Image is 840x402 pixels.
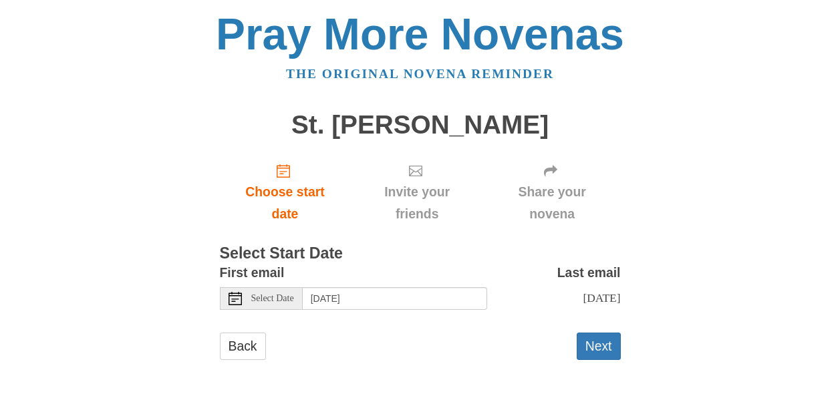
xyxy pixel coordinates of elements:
[577,333,621,360] button: Next
[484,152,621,232] div: Click "Next" to confirm your start date first.
[220,245,621,262] h3: Select Start Date
[216,9,624,59] a: Pray More Novenas
[286,67,554,81] a: The original novena reminder
[220,333,266,360] a: Back
[557,262,621,284] label: Last email
[220,111,621,140] h1: St. [PERSON_NAME]
[350,152,483,232] div: Click "Next" to confirm your start date first.
[583,291,620,305] span: [DATE]
[220,152,351,232] a: Choose start date
[364,181,470,225] span: Invite your friends
[233,181,337,225] span: Choose start date
[251,294,294,303] span: Select Date
[497,181,607,225] span: Share your novena
[220,262,285,284] label: First email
